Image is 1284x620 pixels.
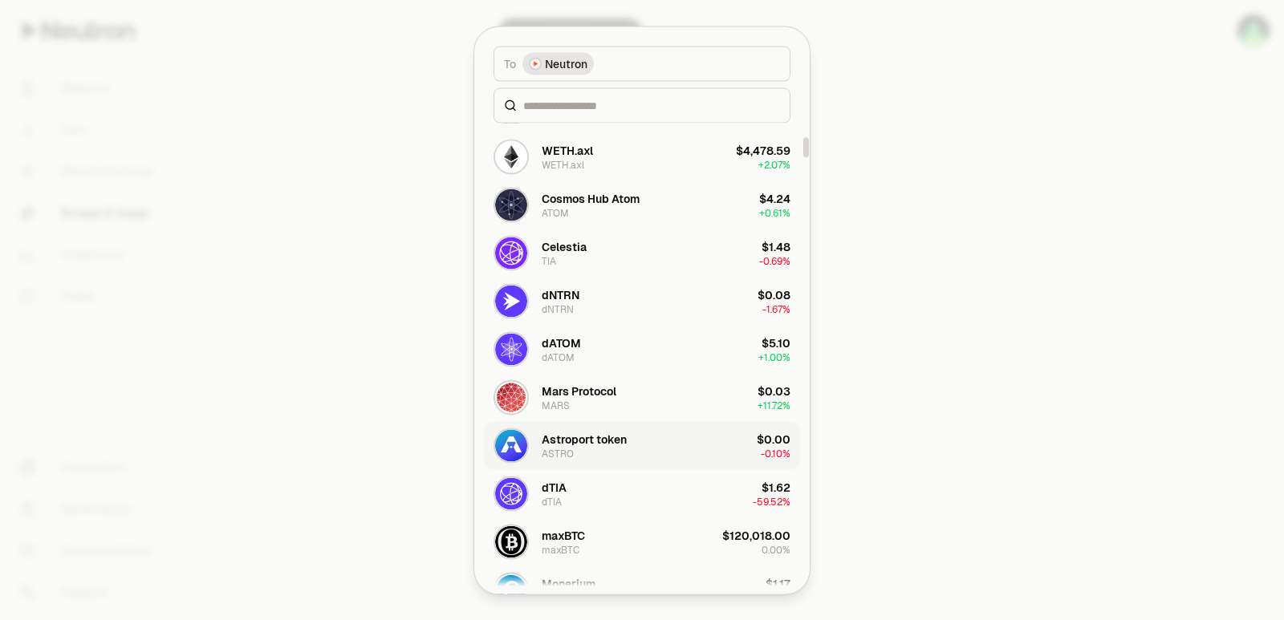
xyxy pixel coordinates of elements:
div: Celestia [542,238,587,254]
div: maxBTC [542,543,579,556]
div: WETH.axl [542,142,593,158]
div: Cosmos Hub Atom [542,190,640,206]
div: dTIA [542,495,562,508]
span: -1.67% [762,302,790,315]
div: dATOM [542,334,581,351]
div: ASTRO [542,447,574,460]
div: $4.24 [759,190,790,206]
div: $0.08 [758,286,790,302]
img: dATOM Logo [495,333,527,365]
div: dATOM [542,351,575,363]
span: + 11.72% [758,399,790,411]
div: $4,478.59 [736,142,790,158]
span: Neutron [545,55,587,71]
button: MARS LogoMars ProtocolMARS$0.03+11.72% [484,373,800,421]
div: MARS [542,399,570,411]
img: EURe Logo [495,573,527,606]
img: WETH.axl Logo [495,140,527,172]
button: dTIA LogodTIAdTIA$1.62-59.52% [484,469,800,517]
div: $5.10 [762,334,790,351]
div: $1.48 [762,238,790,254]
div: Mars Protocol [542,383,616,399]
button: dNTRN LogodNTRNdNTRN$0.08-1.67% [484,277,800,325]
div: $0.03 [758,383,790,399]
span: To [504,55,516,71]
span: -0.10% [761,447,790,460]
span: + 2.07% [758,158,790,171]
img: MARS Logo [495,381,527,413]
img: Neutron Logo [530,59,540,68]
img: ASTRO Logo [495,429,527,461]
span: -59.52% [753,495,790,508]
div: dNTRN [542,286,579,302]
button: ToNeutron LogoNeutron [494,46,790,81]
img: dTIA Logo [495,477,527,509]
span: -0.37% [760,591,790,604]
button: ATOM LogoCosmos Hub AtomATOM$4.24+0.61% [484,180,800,229]
button: WETH.axl LogoWETH.axlWETH.axl$4,478.59+2.07% [484,132,800,180]
span: + 0.61% [759,206,790,219]
div: $120,018.00 [722,527,790,543]
img: TIA Logo [495,237,527,269]
img: dNTRN Logo [495,285,527,317]
div: $0.00 [757,431,790,447]
div: WETH.axl [542,158,584,171]
div: Monerium [542,575,595,591]
div: $1.62 [762,479,790,495]
button: dATOM LogodATOMdATOM$5.10+1.00% [484,325,800,373]
span: + 1.00% [758,351,790,363]
div: ATOM [542,206,569,219]
span: -0.69% [759,254,790,267]
div: $1.17 [766,575,790,591]
img: ATOM Logo [495,188,527,221]
div: dTIA [542,479,567,495]
div: maxBTC [542,527,585,543]
div: TIA [542,254,556,267]
button: TIA LogoCelestiaTIA$1.48-0.69% [484,229,800,277]
div: Astroport token [542,431,627,447]
img: maxBTC Logo [495,525,527,557]
button: EURe LogoMoneriumEURe$1.17-0.37% [484,565,800,614]
button: maxBTC LogomaxBTCmaxBTC$120,018.000.00% [484,517,800,565]
div: EURe [542,591,566,604]
div: dNTRN [542,302,574,315]
span: 0.00% [762,543,790,556]
button: ASTRO LogoAstroport tokenASTRO$0.00-0.10% [484,421,800,469]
